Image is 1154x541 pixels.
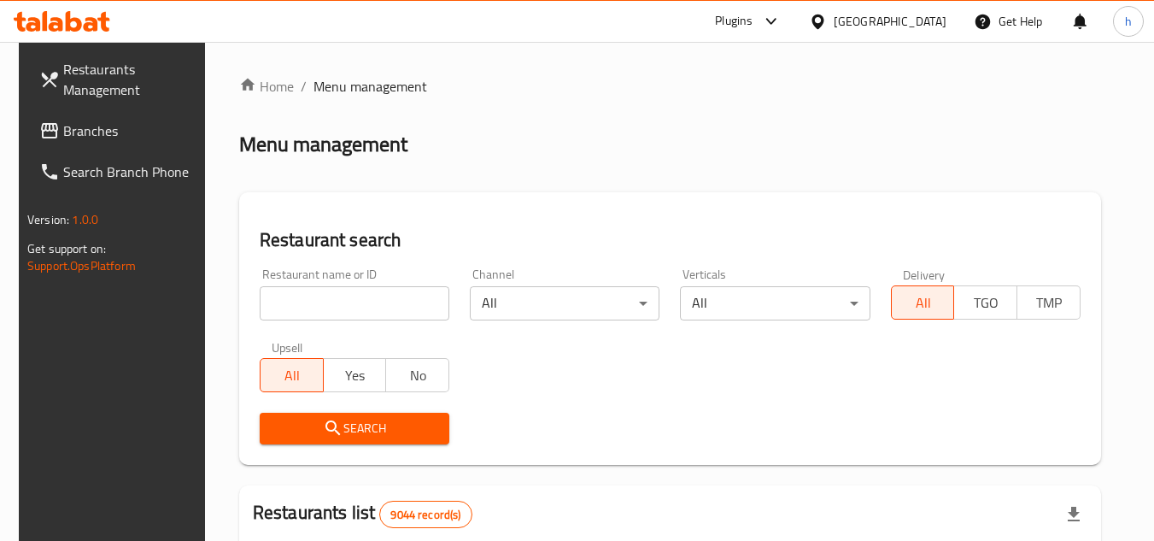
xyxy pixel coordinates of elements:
span: 1.0.0 [72,209,98,231]
span: No [393,363,442,388]
span: Search [273,418,436,439]
div: All [680,286,870,320]
button: All [260,358,324,392]
a: Branches [26,110,212,151]
button: Yes [323,358,387,392]
label: Delivery [903,268,946,280]
span: All [267,363,317,388]
li: / [301,76,307,97]
span: 9044 record(s) [380,507,471,523]
button: All [891,285,955,320]
span: TMP [1024,291,1074,315]
label: Upsell [272,341,303,353]
h2: Restaurant search [260,227,1081,253]
span: TGO [961,291,1010,315]
input: Search for restaurant name or ID.. [260,286,449,320]
span: Yes [331,363,380,388]
span: Get support on: [27,238,106,260]
a: Search Branch Phone [26,151,212,192]
span: Restaurants Management [63,59,198,100]
div: Total records count [379,501,472,528]
button: TGO [953,285,1017,320]
span: All [899,291,948,315]
span: Version: [27,209,69,231]
span: Search Branch Phone [63,162,198,182]
button: Search [260,413,449,444]
div: Plugins [715,11,753,32]
span: Menu management [313,76,427,97]
a: Home [239,76,294,97]
span: h [1125,12,1132,31]
div: All [470,286,659,320]
h2: Restaurants list [253,500,472,528]
a: Support.OpsPlatform [27,255,136,277]
button: No [385,358,449,392]
div: [GEOGRAPHIC_DATA] [834,12,946,31]
span: Branches [63,121,198,141]
h2: Menu management [239,131,407,158]
a: Restaurants Management [26,49,212,110]
div: Export file [1053,494,1094,535]
nav: breadcrumb [239,76,1101,97]
button: TMP [1016,285,1081,320]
